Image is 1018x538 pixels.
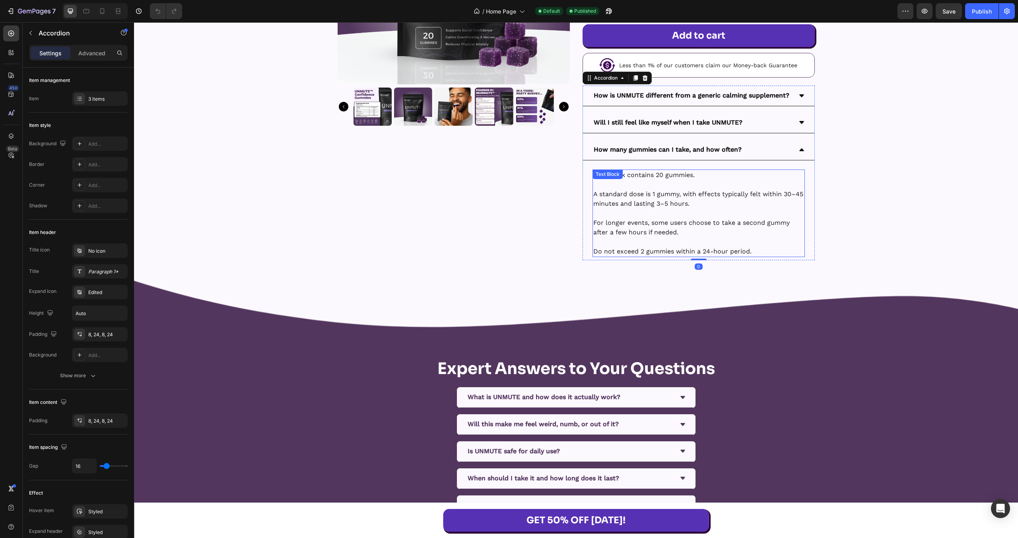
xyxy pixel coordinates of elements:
[29,246,50,253] div: Title icon
[205,80,214,89] button: Carousel Back Arrow
[78,49,105,57] p: Advanced
[72,459,96,473] input: Auto
[88,161,126,168] div: Add...
[936,3,962,19] button: Save
[3,3,59,19] button: 7
[460,68,655,79] p: How is UNMUTE different from a generic calming supplement?
[459,224,670,234] p: Do not exceed 2 gummies within a 24-hour period.
[29,229,56,236] div: Item header
[88,96,126,103] div: 3 items
[29,288,56,295] div: Expand icon
[465,35,481,51] img: gempages_574612042166567711-87be97d0-245c-4a71-8e93-32f56ea66d4f.png
[29,507,54,514] div: Hover item
[972,7,992,16] div: Publish
[29,181,45,189] div: Corner
[29,368,128,383] button: Show more
[60,372,97,380] div: Show more
[459,148,670,158] p: Each pack contains 20 gummies.
[29,417,47,424] div: Padding
[88,331,126,338] div: 8, 24, 8, 24
[29,77,70,84] div: Item management
[29,95,39,102] div: Item
[29,202,47,209] div: Shadow
[334,478,433,489] p: Will it make me sleepy or tired?
[29,442,69,453] div: Item spacing
[460,122,608,133] p: How many gummies can I take, and how often?
[460,95,608,106] p: Will I still feel like myself when I take UNMUTE?
[425,80,435,89] button: Carousel Next Arrow
[392,490,492,506] p: GET 50% OFF [DATE]!
[6,146,19,152] div: Beta
[8,85,19,91] div: 450
[88,182,126,189] div: Add...
[29,462,38,470] div: Gap
[29,329,58,340] div: Padding
[29,268,39,275] div: Title
[991,499,1010,518] div: Open Intercom Messenger
[942,8,956,15] span: Save
[88,203,126,210] div: Add...
[561,241,569,248] div: 0
[134,22,1018,538] iframe: To enrich screen reader interactions, please activate Accessibility in Grammarly extension settings
[334,450,485,462] p: When should I take it and how long does it last?
[88,529,126,536] div: Styled
[204,336,681,357] h2: Expert Answers to Your Questions
[88,417,126,425] div: 8, 24, 8, 24
[334,423,426,435] p: Is UNMUTE safe for daily use?
[449,2,681,25] button: Add to cart
[29,308,55,319] div: Height
[88,352,126,359] div: Add...
[88,508,126,515] div: Styled
[29,161,45,168] div: Border
[482,7,484,16] span: /
[309,487,575,509] a: GET 50% OFF [DATE]!
[543,8,560,15] span: Default
[29,138,68,149] div: Background
[150,3,182,19] div: Undo/Redo
[52,6,56,16] p: 7
[460,148,487,156] div: Text Block
[334,396,485,408] p: Will this make me feel weird, numb, or out of it?
[334,369,486,381] p: What is UNMUTE and how does it actually work?
[39,49,62,57] p: Settings
[29,351,56,359] div: Background
[39,28,106,38] p: Accordion
[29,489,43,497] div: Effect
[29,528,63,535] div: Expand header
[88,248,126,255] div: No icon
[88,289,126,296] div: Edited
[459,196,670,215] p: For longer events, some users choose to take a second gummy after a few hours if needed.
[29,122,51,129] div: Item style
[485,39,663,47] p: Less than 1% of our customers claim our Money-back Guarantee
[965,3,999,19] button: Publish
[72,306,127,320] input: Auto
[88,268,126,275] div: Paragraph 1*
[574,8,596,15] span: Published
[538,5,591,21] div: Add to cart
[29,397,68,408] div: Item content
[459,167,670,186] p: A standard dose is 1 gummy, with effects typically felt within 30–45 minutes and lasting 3–5 hours.
[486,7,516,16] span: Home Page
[88,140,126,148] div: Add...
[458,52,485,59] div: Accordion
